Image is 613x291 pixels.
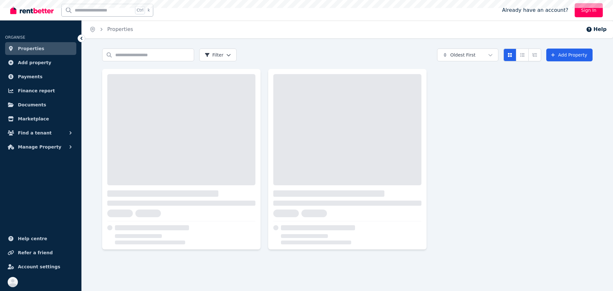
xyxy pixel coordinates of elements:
[503,49,541,61] div: View options
[5,260,76,273] a: Account settings
[199,49,237,61] button: Filter
[135,6,145,14] span: Ctrl
[437,49,498,61] button: Oldest First
[5,56,76,69] a: Add property
[82,20,141,38] nav: Breadcrumb
[5,141,76,153] button: Manage Property
[18,59,51,66] span: Add property
[18,249,53,257] span: Refer a friend
[18,235,47,242] span: Help centre
[18,129,52,137] span: Find a tenant
[5,126,76,139] button: Find a tenant
[18,115,49,123] span: Marketplace
[10,5,54,15] img: RentBetter
[18,101,46,109] span: Documents
[205,52,223,58] span: Filter
[546,49,593,61] a: Add Property
[18,263,60,271] span: Account settings
[18,73,42,80] span: Payments
[18,45,44,52] span: Properties
[450,52,475,58] span: Oldest First
[18,143,61,151] span: Manage Property
[516,49,529,61] button: Compact list view
[528,49,541,61] button: Expanded list view
[5,98,76,111] a: Documents
[107,26,133,32] a: Properties
[5,112,76,125] a: Marketplace
[148,8,150,13] span: k
[18,87,55,95] span: Finance report
[586,26,607,33] button: Help
[5,84,76,97] a: Finance report
[503,49,516,61] button: Card view
[5,42,76,55] a: Properties
[575,3,603,17] a: Sign In
[5,70,76,83] a: Payments
[5,35,25,40] span: ORGANISE
[502,6,568,14] span: Already have an account?
[5,246,76,259] a: Refer a friend
[5,232,76,245] a: Help centre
